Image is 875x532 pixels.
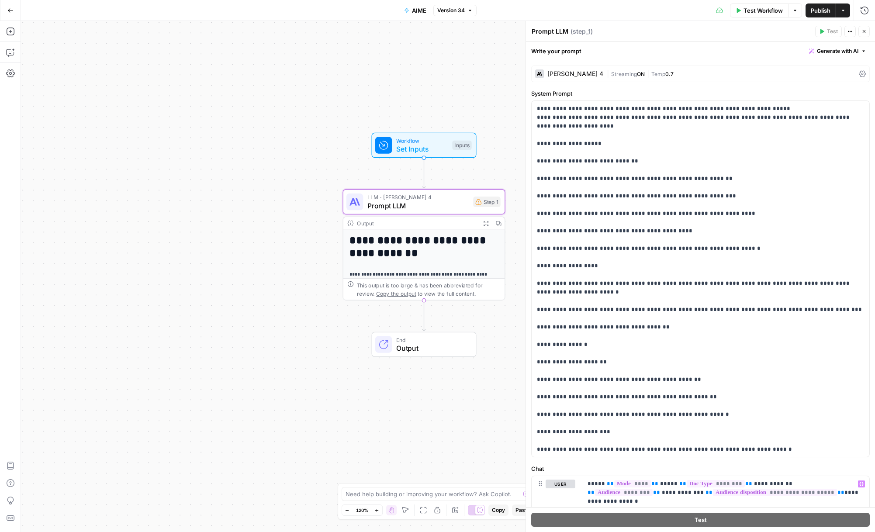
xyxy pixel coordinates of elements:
button: user [546,480,575,488]
button: Generate with AI [806,45,870,57]
span: 0.7 [665,71,674,77]
span: Test Workflow [744,6,783,15]
button: Paste [512,504,533,516]
button: AIME [399,3,432,17]
span: AIME [412,6,426,15]
span: Streaming [611,71,637,77]
button: Publish [806,3,836,17]
button: Test [815,26,842,37]
div: Inputs [452,141,471,150]
span: Paste [515,506,530,514]
span: End [396,335,467,344]
span: Prompt LLM [367,200,469,211]
span: ( step_1 ) [571,27,593,36]
span: Output [396,343,467,353]
span: Temp [651,71,665,77]
span: Workflow [396,136,448,145]
button: Test [531,513,870,527]
div: [PERSON_NAME] 4 [547,71,603,77]
span: Test [695,515,707,524]
g: Edge from step_1 to end [422,301,425,331]
span: Set Inputs [396,144,448,154]
span: | [607,69,611,78]
span: | [645,69,651,78]
span: Copy [492,506,505,514]
div: WorkflowSet InputsInputs [343,133,505,158]
div: Output [357,219,477,228]
div: Write your prompt [526,42,875,60]
div: This output is too large & has been abbreviated for review. to view the full content. [357,281,501,297]
button: Version 34 [433,5,477,16]
div: EndOutput [343,332,505,357]
button: Copy [488,504,508,516]
span: LLM · [PERSON_NAME] 4 [367,193,469,201]
span: 120% [356,507,368,514]
span: Publish [811,6,830,15]
span: Test [827,28,838,35]
span: Copy the output [376,290,416,297]
button: Test Workflow [730,3,788,17]
label: System Prompt [531,89,870,98]
textarea: Prompt LLM [532,27,568,36]
g: Edge from start to step_1 [422,158,425,188]
div: Step 1 [473,197,500,207]
span: ON [637,71,645,77]
label: Chat [531,464,870,473]
span: Generate with AI [817,47,858,55]
span: Version 34 [437,7,465,14]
